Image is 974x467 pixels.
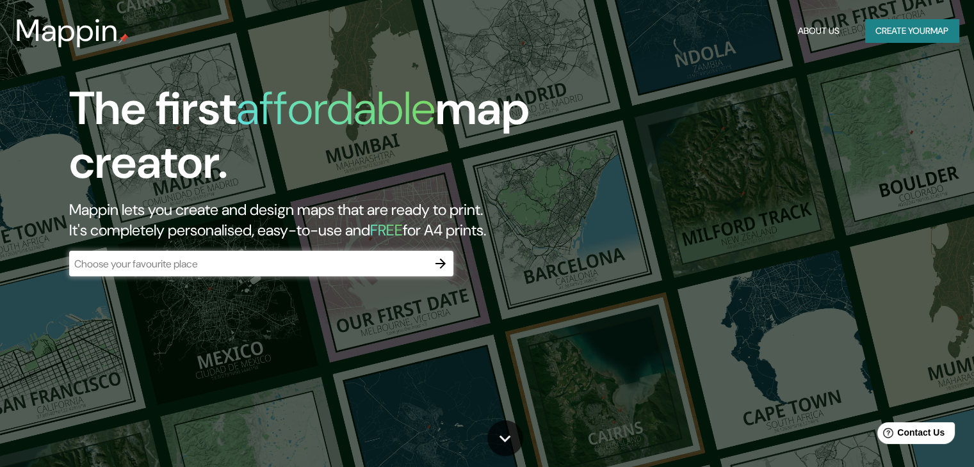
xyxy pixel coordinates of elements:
[118,33,129,44] img: mappin-pin
[793,19,845,43] button: About Us
[370,220,403,240] h5: FREE
[236,79,435,138] h1: affordable
[15,13,118,49] h3: Mappin
[69,82,556,200] h1: The first map creator.
[865,19,959,43] button: Create yourmap
[860,417,960,453] iframe: Help widget launcher
[69,257,428,271] input: Choose your favourite place
[69,200,556,241] h2: Mappin lets you create and design maps that are ready to print. It's completely personalised, eas...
